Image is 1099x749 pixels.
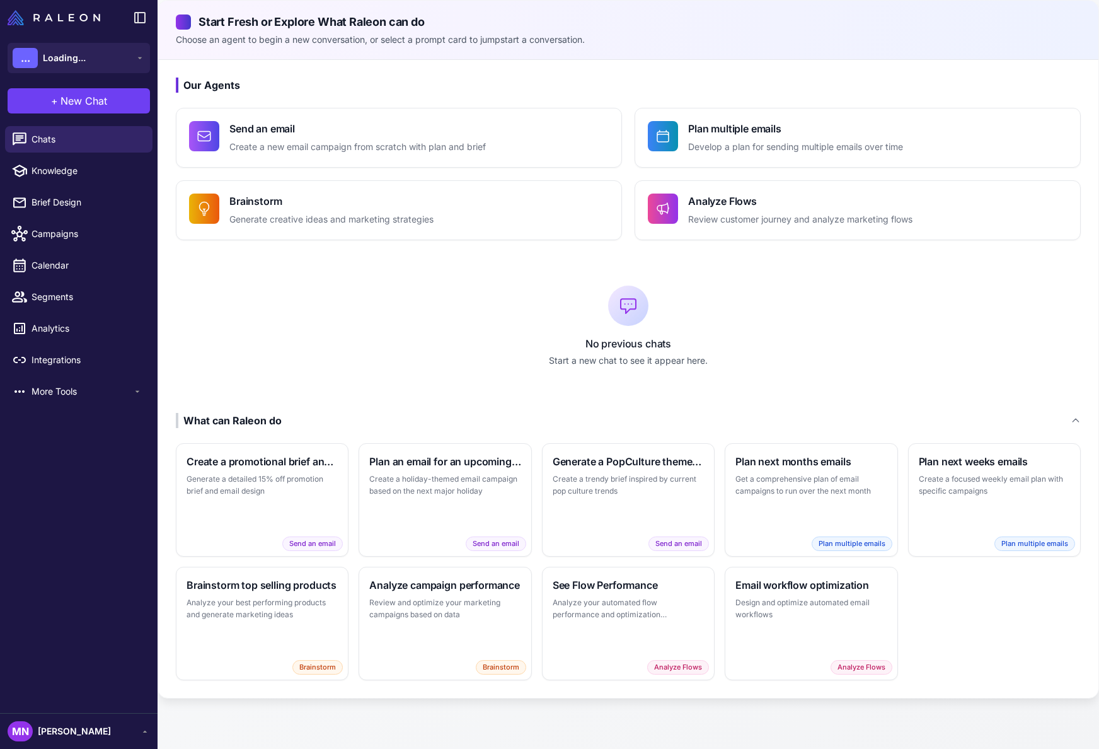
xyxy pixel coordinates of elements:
h3: Email workflow optimization [735,578,887,593]
a: Chats [5,126,152,153]
button: Brainstorm top selling productsAnalyze your best performing products and generate marketing ideas... [176,567,348,680]
h3: Plan next weeks emails [919,454,1070,469]
h4: Send an email [229,121,486,136]
p: Create a focused weekly email plan with specific campaigns [919,473,1070,497]
h3: Plan an email for an upcoming holiday [369,454,521,469]
a: Brief Design [5,189,152,216]
div: What can Raleon do [176,413,282,428]
p: Generate a detailed 15% off promotion brief and email design [187,473,338,497]
span: + [51,93,58,108]
p: Start a new chat to see it appear here. [176,354,1081,368]
a: Analytics [5,315,152,342]
button: Plan multiple emailsDevelop a plan for sending multiple emails over time [635,108,1081,168]
button: Email workflow optimizationDesign and optimize automated email workflowsAnalyze Flows [725,567,897,680]
span: Loading... [43,51,86,65]
button: +New Chat [8,88,150,113]
span: Campaigns [32,227,142,241]
p: Create a trendy brief inspired by current pop culture trends [553,473,704,497]
span: [PERSON_NAME] [38,724,111,738]
h3: Generate a PopCulture themed brief [553,454,704,469]
p: Analyze your automated flow performance and optimization opportunities [553,596,704,621]
span: Plan multiple emails [994,537,1075,551]
p: Choose an agent to begin a new conversation, or select a prompt card to jumpstart a conversation. [176,33,1081,47]
a: Knowledge [5,158,152,184]
button: Plan an email for an upcoming holidayCreate a holiday-themed email campaign based on the next maj... [359,443,531,557]
p: No previous chats [176,336,1081,351]
span: Brief Design [32,195,142,209]
p: Develop a plan for sending multiple emails over time [688,140,903,154]
div: ... [13,48,38,68]
h4: Plan multiple emails [688,121,903,136]
span: Chats [32,132,142,146]
span: New Chat [60,93,107,108]
span: Send an email [282,537,343,551]
img: Raleon Logo [8,10,100,25]
h3: Create a promotional brief and email [187,454,338,469]
span: Send an email [648,537,709,551]
button: See Flow PerformanceAnalyze your automated flow performance and optimization opportunitiesAnalyze... [542,567,715,680]
button: BrainstormGenerate creative ideas and marketing strategies [176,180,622,240]
span: Brainstorm [292,660,343,675]
h3: Brainstorm top selling products [187,578,338,593]
h4: Analyze Flows [688,194,912,209]
button: ...Loading... [8,43,150,73]
button: Create a promotional brief and emailGenerate a detailed 15% off promotion brief and email designS... [176,443,348,557]
p: Create a new email campaign from scratch with plan and brief [229,140,486,154]
span: Send an email [466,537,526,551]
p: Generate creative ideas and marketing strategies [229,212,434,227]
button: Generate a PopCulture themed briefCreate a trendy brief inspired by current pop culture trendsSen... [542,443,715,557]
p: Create a holiday-themed email campaign based on the next major holiday [369,473,521,497]
p: Review and optimize your marketing campaigns based on data [369,596,521,621]
button: Analyze campaign performanceReview and optimize your marketing campaigns based on dataBrainstorm [359,567,531,680]
span: Analyze Flows [647,660,709,675]
span: Brainstorm [476,660,526,675]
span: Calendar [32,258,142,272]
h3: Our Agents [176,78,1081,93]
div: MN [8,721,33,741]
h3: Analyze campaign performance [369,578,521,593]
a: Raleon Logo [8,10,105,25]
p: Get a comprehensive plan of email campaigns to run over the next month [735,473,887,497]
p: Review customer journey and analyze marketing flows [688,212,912,227]
h3: See Flow Performance [553,578,704,593]
span: Analyze Flows [831,660,892,675]
a: Calendar [5,252,152,279]
span: Segments [32,290,142,304]
h2: Start Fresh or Explore What Raleon can do [176,13,1081,30]
span: Plan multiple emails [812,537,892,551]
button: Plan next months emailsGet a comprehensive plan of email campaigns to run over the next monthPlan... [725,443,897,557]
span: Integrations [32,353,142,367]
a: Campaigns [5,221,152,247]
span: Analytics [32,322,142,335]
span: Knowledge [32,164,142,178]
button: Plan next weeks emailsCreate a focused weekly email plan with specific campaignsPlan multiple emails [908,443,1081,557]
a: Segments [5,284,152,310]
button: Send an emailCreate a new email campaign from scratch with plan and brief [176,108,622,168]
p: Analyze your best performing products and generate marketing ideas [187,596,338,621]
h3: Plan next months emails [735,454,887,469]
p: Design and optimize automated email workflows [735,596,887,621]
h4: Brainstorm [229,194,434,209]
a: Integrations [5,347,152,373]
button: Analyze FlowsReview customer journey and analyze marketing flows [635,180,1081,240]
span: More Tools [32,385,132,398]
